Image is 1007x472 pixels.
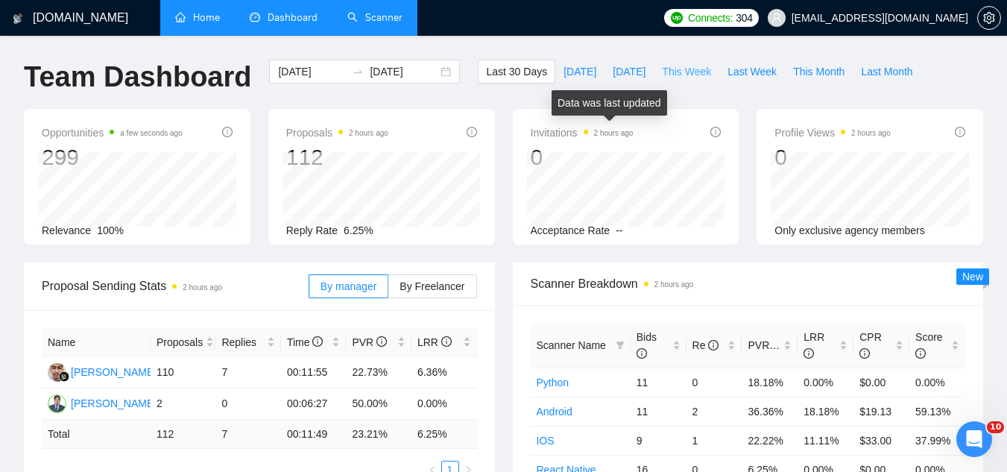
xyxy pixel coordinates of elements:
[915,348,926,359] span: info-circle
[531,143,634,172] div: 0
[742,397,798,426] td: 36.36%
[352,66,364,78] span: to
[370,63,438,80] input: End date
[281,357,347,388] td: 00:11:55
[719,60,785,84] button: Last Week
[748,339,783,351] span: PVR
[531,124,634,142] span: Invitations
[654,280,694,289] time: 2 hours ago
[222,127,233,137] span: info-circle
[531,274,966,293] span: Scanner Breakdown
[42,328,151,357] th: Name
[48,365,157,377] a: AI[PERSON_NAME]
[215,328,281,357] th: Replies
[48,394,66,413] img: MA
[411,357,477,388] td: 6.36%
[793,63,845,80] span: This Month
[736,10,752,26] span: 304
[312,336,323,347] span: info-circle
[962,271,983,283] span: New
[352,336,387,348] span: PVR
[771,13,782,23] span: user
[956,421,992,457] iframe: Intercom live chat
[613,334,628,356] span: filter
[349,129,388,137] time: 2 hours ago
[151,357,216,388] td: 110
[42,277,309,295] span: Proposal Sending Stats
[909,426,965,455] td: 37.99%
[774,143,891,172] div: 0
[48,397,245,409] a: MA[PERSON_NAME] [PERSON_NAME]
[467,127,477,137] span: info-circle
[637,331,657,359] span: Bids
[157,334,203,350] span: Proposals
[97,224,124,236] span: 100%
[286,143,388,172] div: 112
[537,406,572,418] a: Android
[400,280,464,292] span: By Freelancer
[346,420,411,449] td: 23.21 %
[909,397,965,426] td: 59.13%
[59,371,69,382] img: gigradar-bm.png
[555,60,604,84] button: [DATE]
[250,12,260,22] span: dashboard
[537,377,569,388] a: Python
[564,63,596,80] span: [DATE]
[346,388,411,420] td: 50.00%
[286,224,338,236] span: Reply Rate
[688,10,733,26] span: Connects:
[909,368,965,397] td: 0.00%
[774,224,925,236] span: Only exclusive agency members
[268,11,318,24] span: Dashboard
[13,7,23,31] img: logo
[977,12,1001,24] a: setting
[785,60,853,84] button: This Month
[710,127,721,137] span: info-circle
[411,420,477,449] td: 6.25 %
[978,12,1000,24] span: setting
[915,331,943,359] span: Score
[537,435,555,447] a: IOS
[742,368,798,397] td: 18.18%
[478,60,555,84] button: Last 30 Days
[774,124,891,142] span: Profile Views
[281,388,347,420] td: 00:06:27
[441,336,452,347] span: info-circle
[417,336,452,348] span: LRR
[344,224,373,236] span: 6.25%
[537,339,606,351] span: Scanner Name
[411,388,477,420] td: 0.00%
[48,363,66,382] img: AI
[151,328,216,357] th: Proposals
[613,63,645,80] span: [DATE]
[286,124,388,142] span: Proposals
[804,331,824,359] span: LRR
[671,12,683,24] img: upwork-logo.png
[616,341,625,350] span: filter
[742,426,798,455] td: 22.22%
[977,6,1001,30] button: setting
[24,60,251,95] h1: Team Dashboard
[42,224,91,236] span: Relevance
[215,388,281,420] td: 0
[594,129,634,137] time: 2 hours ago
[798,426,853,455] td: 11.11%
[859,348,870,359] span: info-circle
[637,348,647,359] span: info-circle
[631,397,686,426] td: 11
[71,395,245,412] div: [PERSON_NAME] [PERSON_NAME]
[346,357,411,388] td: 22.73%
[686,368,742,397] td: 0
[662,63,711,80] span: This Week
[552,90,667,116] div: Data was last updated
[42,143,183,172] div: 299
[804,348,814,359] span: info-circle
[151,388,216,420] td: 2
[853,397,909,426] td: $19.13
[221,334,264,350] span: Replies
[376,336,387,347] span: info-circle
[851,129,891,137] time: 2 hours ago
[616,224,622,236] span: --
[955,127,965,137] span: info-circle
[531,224,610,236] span: Acceptance Rate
